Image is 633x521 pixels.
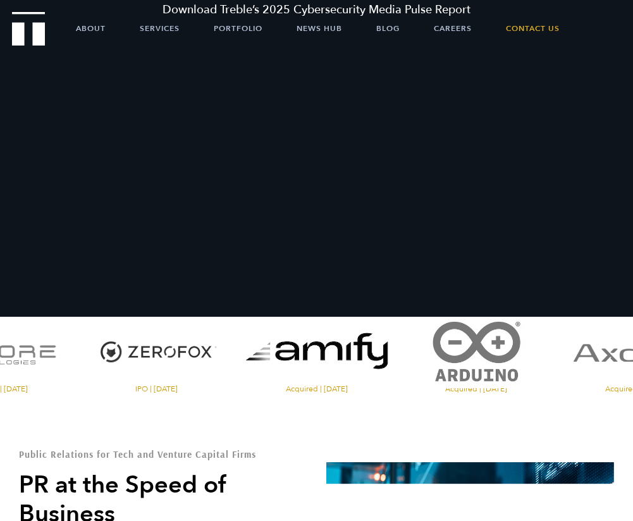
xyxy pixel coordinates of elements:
[434,13,472,44] a: Careers
[376,13,400,44] a: Blog
[76,13,106,44] a: About
[400,317,553,393] a: Visit the website
[240,317,393,393] a: Visit the website
[12,12,46,46] img: Treble logo
[240,385,393,393] span: Acquired | [DATE]
[400,385,553,393] span: Acquired | [DATE]
[297,13,342,44] a: News Hub
[80,317,234,389] img: ZeroFox logo
[80,385,234,393] span: IPO | [DATE]
[506,13,560,44] a: Contact Us
[19,450,301,459] h1: Public Relations for Tech and Venture Capital Firms
[80,317,234,393] a: Visit the ZeroFox website
[214,13,262,44] a: Portfolio
[140,13,180,44] a: Services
